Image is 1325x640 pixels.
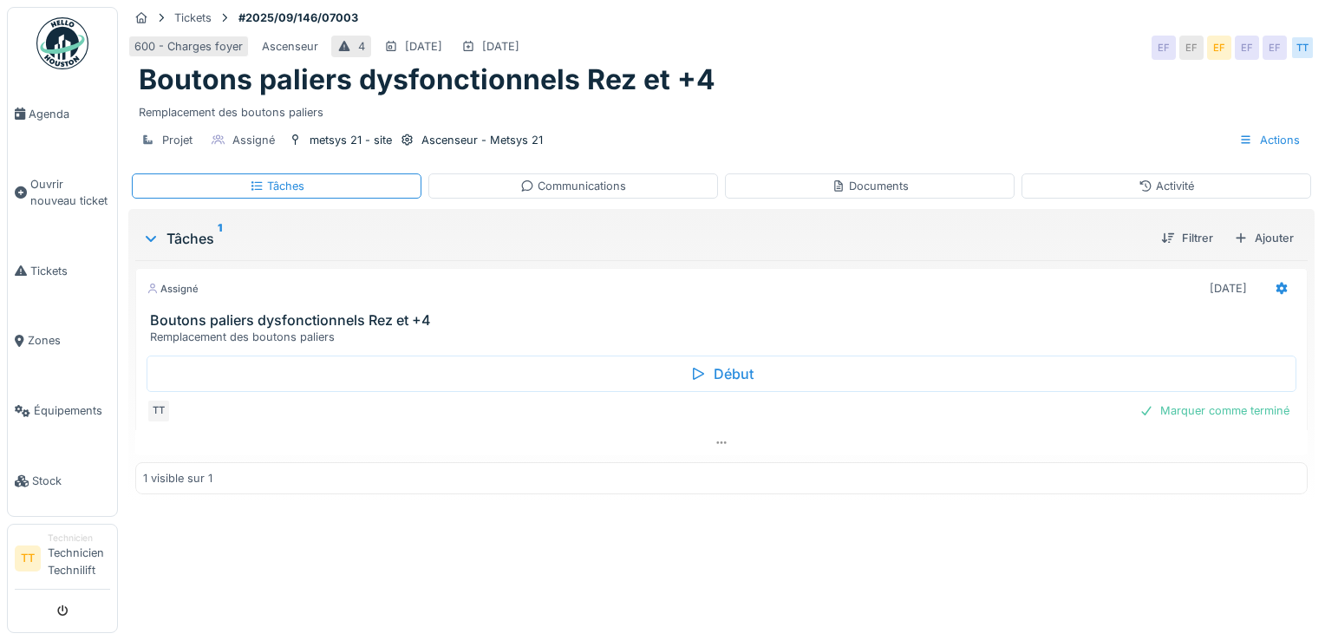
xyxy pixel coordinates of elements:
[174,10,212,26] div: Tickets
[134,38,243,55] div: 600 - Charges foyer
[1263,36,1287,60] div: EF
[150,312,1300,329] h3: Boutons paliers dysfonctionnels Rez et +4
[1139,178,1194,194] div: Activité
[29,106,110,122] span: Agenda
[15,545,41,571] li: TT
[142,228,1147,249] div: Tâches
[139,97,1304,121] div: Remplacement des boutons paliers
[34,402,110,419] span: Équipements
[8,446,117,516] a: Stock
[150,329,1300,345] div: Remplacement des boutons paliers
[250,178,304,194] div: Tâches
[8,376,117,446] a: Équipements
[139,63,715,96] h1: Boutons paliers dysfonctionnels Rez et +4
[8,79,117,149] a: Agenda
[520,178,626,194] div: Communications
[421,132,543,148] div: Ascenseur - Metsys 21
[218,228,222,249] sup: 1
[1231,127,1308,153] div: Actions
[1154,226,1220,250] div: Filtrer
[147,356,1296,392] div: Début
[143,470,212,487] div: 1 visible sur 1
[147,282,199,297] div: Assigné
[1132,399,1296,422] div: Marquer comme terminé
[1235,36,1259,60] div: EF
[15,532,110,590] a: TT TechnicienTechnicien Technilift
[8,236,117,306] a: Tickets
[36,17,88,69] img: Badge_color-CXgf-gQk.svg
[1227,226,1301,250] div: Ajouter
[28,332,110,349] span: Zones
[48,532,110,585] li: Technicien Technilift
[32,473,110,489] span: Stock
[1152,36,1176,60] div: EF
[262,38,318,55] div: Ascenseur
[232,10,365,26] strong: #2025/09/146/07003
[482,38,519,55] div: [DATE]
[232,132,275,148] div: Assigné
[30,263,110,279] span: Tickets
[48,532,110,545] div: Technicien
[8,149,117,236] a: Ouvrir nouveau ticket
[358,38,365,55] div: 4
[405,38,442,55] div: [DATE]
[30,176,110,209] span: Ouvrir nouveau ticket
[1207,36,1231,60] div: EF
[8,306,117,376] a: Zones
[147,399,171,423] div: TT
[310,132,392,148] div: metsys 21 - site
[1179,36,1204,60] div: EF
[162,132,193,148] div: Projet
[1290,36,1315,60] div: TT
[832,178,909,194] div: Documents
[1210,280,1247,297] div: [DATE]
